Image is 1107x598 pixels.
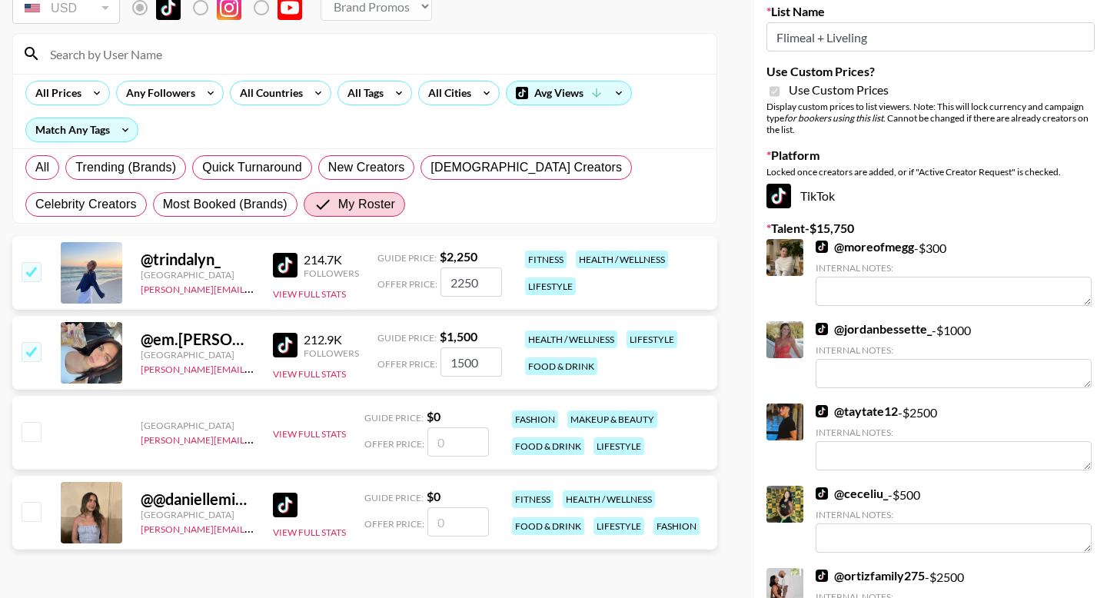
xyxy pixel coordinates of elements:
div: lifestyle [593,437,644,455]
label: Use Custom Prices? [766,64,1095,79]
button: View Full Stats [273,527,346,538]
div: Internal Notes: [816,262,1092,274]
div: All Tags [338,81,387,105]
input: 0 [427,427,489,457]
span: Celebrity Creators [35,195,137,214]
div: Internal Notes: [816,344,1092,356]
div: Followers [304,267,359,279]
span: New Creators [328,158,405,177]
a: @taytate12 [816,404,898,419]
strong: $ 0 [427,409,440,424]
div: food & drink [512,437,584,455]
div: [GEOGRAPHIC_DATA] [141,349,254,360]
div: food & drink [512,517,584,535]
span: Guide Price: [364,412,424,424]
div: fitness [525,251,567,268]
div: Display custom prices to list viewers. Note: This will lock currency and campaign type . Cannot b... [766,101,1095,135]
span: Offer Price: [377,278,437,290]
div: - $ 500 [816,486,1092,553]
div: - $ 300 [816,239,1092,306]
div: 214.7K [304,252,359,267]
div: [GEOGRAPHIC_DATA] [141,509,254,520]
div: fashion [512,410,558,428]
div: @ em.[PERSON_NAME] [141,330,254,349]
div: Avg Views [507,81,631,105]
div: health / wellness [576,251,668,268]
div: lifestyle [525,277,576,295]
div: fashion [653,517,700,535]
img: TikTok [816,405,828,417]
div: Any Followers [117,81,198,105]
input: 0 [427,507,489,537]
img: TikTok [273,333,298,357]
span: Guide Price: [377,252,437,264]
div: [GEOGRAPHIC_DATA] [141,269,254,281]
img: TikTok [816,323,828,335]
div: makeup & beauty [567,410,657,428]
div: @ @daniellemimoni [141,490,254,509]
img: TikTok [273,253,298,277]
input: Search by User Name [41,42,707,66]
div: lifestyle [627,331,677,348]
div: @ trindalyn_ [141,250,254,269]
div: Internal Notes: [816,509,1092,520]
a: [PERSON_NAME][EMAIL_ADDRESS][PERSON_NAME][DOMAIN_NAME] [141,281,441,295]
img: TikTok [816,570,828,582]
span: Most Booked (Brands) [163,195,288,214]
div: 212.9K [304,332,359,347]
strong: $ 2,250 [440,249,477,264]
strong: $ 0 [427,489,440,503]
div: lifestyle [593,517,644,535]
label: List Name [766,4,1095,19]
div: food & drink [525,357,597,375]
span: My Roster [338,195,395,214]
span: Use Custom Prices [789,82,889,98]
a: [PERSON_NAME][EMAIL_ADDRESS][PERSON_NAME][DOMAIN_NAME] [141,360,441,375]
div: All Prices [26,81,85,105]
input: 1,500 [440,347,502,377]
span: All [35,158,49,177]
img: TikTok [816,241,828,253]
div: Followers [304,347,359,359]
div: Match Any Tags [26,118,138,141]
div: [GEOGRAPHIC_DATA] [141,420,254,431]
label: Talent - $ 15,750 [766,221,1095,236]
img: TikTok [766,184,791,208]
div: All Cities [419,81,474,105]
div: - $ 2500 [816,404,1092,470]
button: View Full Stats [273,288,346,300]
span: Quick Turnaround [202,158,302,177]
div: TikTok [766,184,1095,208]
span: Trending (Brands) [75,158,176,177]
a: @ceceliu_ [816,486,888,501]
strong: $ 1,500 [440,329,477,344]
span: Offer Price: [364,438,424,450]
div: Locked once creators are added, or if "Active Creator Request" is checked. [766,166,1095,178]
a: [PERSON_NAME][EMAIL_ADDRESS][PERSON_NAME][DOMAIN_NAME] [141,520,441,535]
div: - $ 1000 [816,321,1092,388]
a: @ortizfamily275 [816,568,925,583]
span: Offer Price: [364,518,424,530]
div: All Countries [231,81,306,105]
a: @moreofmegg [816,239,914,254]
div: health / wellness [563,490,655,508]
button: View Full Stats [273,368,346,380]
img: TikTok [816,487,828,500]
div: Internal Notes: [816,427,1092,438]
a: [PERSON_NAME][EMAIL_ADDRESS][PERSON_NAME][DOMAIN_NAME] [141,431,441,446]
div: fitness [512,490,553,508]
img: TikTok [273,493,298,517]
input: 2,250 [440,267,502,297]
a: @jordanbessette_ [816,321,932,337]
label: Platform [766,148,1095,163]
span: [DEMOGRAPHIC_DATA] Creators [430,158,622,177]
button: View Full Stats [273,428,346,440]
span: Guide Price: [377,332,437,344]
em: for bookers using this list [784,112,883,124]
span: Offer Price: [377,358,437,370]
span: Guide Price: [364,492,424,503]
div: health / wellness [525,331,617,348]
